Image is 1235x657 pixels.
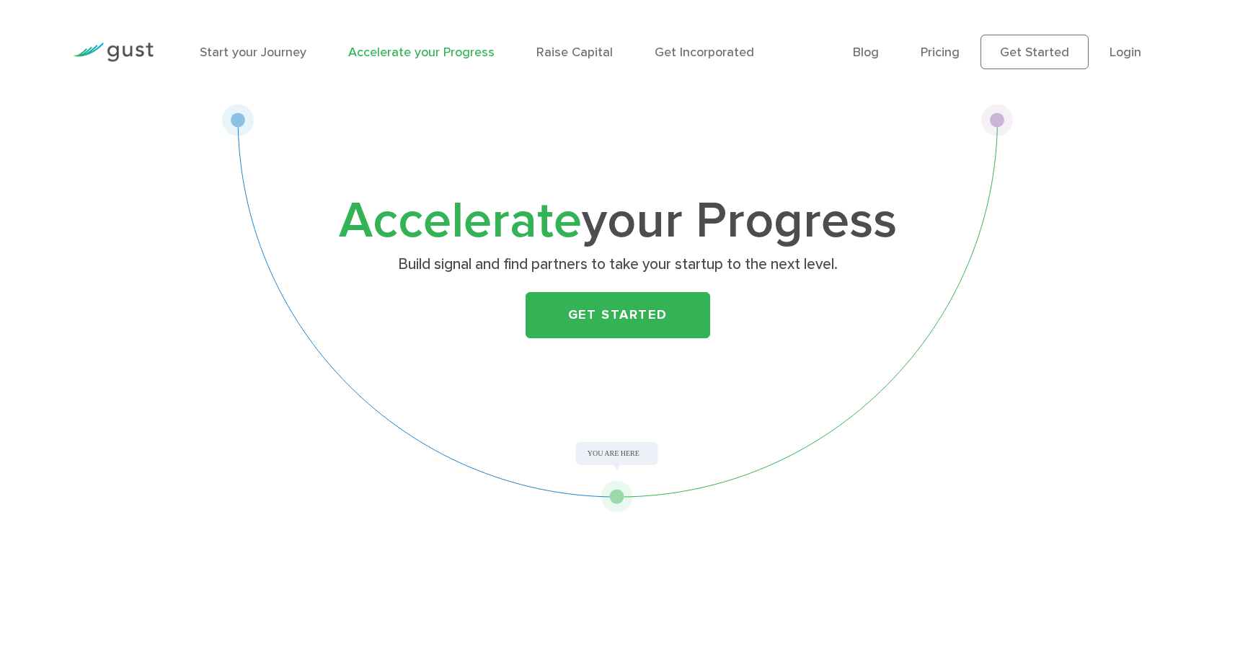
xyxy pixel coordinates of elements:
[1110,45,1141,60] a: Login
[853,45,879,60] a: Blog
[333,198,903,244] h1: your Progress
[200,45,306,60] a: Start your Journey
[921,45,960,60] a: Pricing
[655,45,754,60] a: Get Incorporated
[981,35,1089,69] a: Get Started
[348,45,495,60] a: Accelerate your Progress
[526,292,710,338] a: Get Started
[73,43,154,62] img: Gust Logo
[338,255,897,275] p: Build signal and find partners to take your startup to the next level.
[339,190,582,251] span: Accelerate
[536,45,613,60] a: Raise Capital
